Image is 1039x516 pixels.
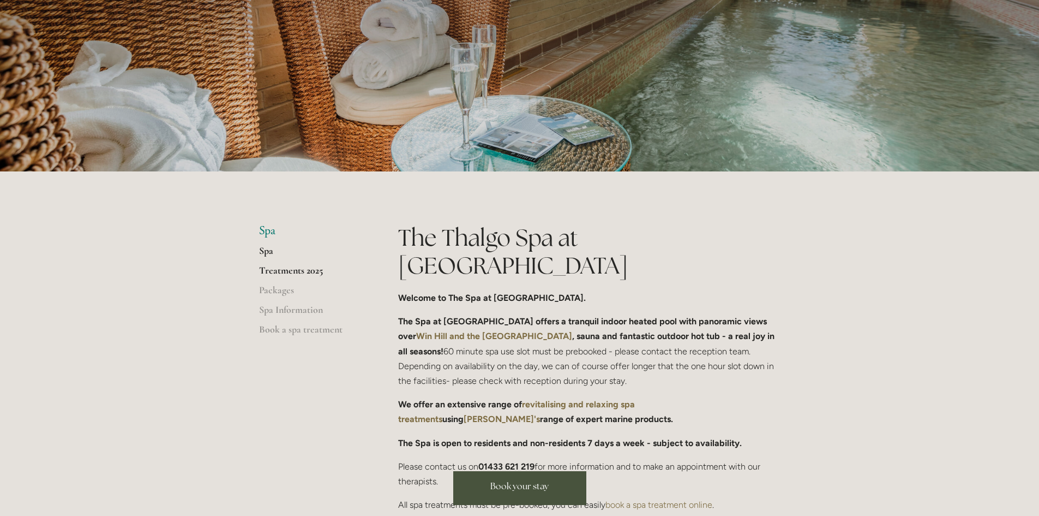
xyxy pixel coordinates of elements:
[398,314,780,388] p: 60 minute spa use slot must be prebooked - please contact the reception team. Depending on availa...
[398,293,586,303] strong: Welcome to The Spa at [GEOGRAPHIC_DATA].
[398,331,777,356] strong: , sauna and fantastic outdoor hot tub - a real joy in all seasons!
[398,399,522,410] strong: We offer an extensive range of
[453,471,586,505] a: Book your stay
[490,481,549,492] span: Book your stay
[259,245,363,264] a: Spa
[398,459,780,489] p: Please contact us on for more information and to make an appointment with our therapists.
[416,331,572,341] a: Win Hill and the [GEOGRAPHIC_DATA]
[259,264,363,284] a: Treatments 2025
[398,224,780,279] h1: The Thalgo Spa at [GEOGRAPHIC_DATA]
[540,414,673,424] strong: range of expert marine products.
[259,304,363,323] a: Spa Information
[259,224,363,238] li: Spa
[259,323,363,343] a: Book a spa treatment
[478,461,534,472] strong: 01433 621 219
[398,316,769,341] strong: The Spa at [GEOGRAPHIC_DATA] offers a tranquil indoor heated pool with panoramic views over
[398,438,742,448] strong: The Spa is open to residents and non-residents 7 days a week - subject to availability.
[442,414,464,424] strong: using
[464,414,540,424] a: [PERSON_NAME]'s
[259,284,363,304] a: Packages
